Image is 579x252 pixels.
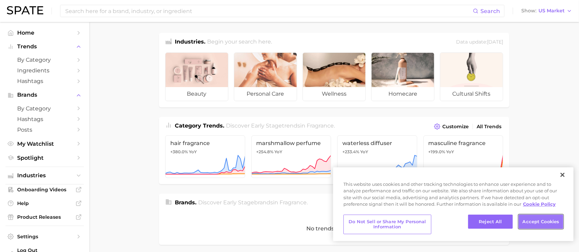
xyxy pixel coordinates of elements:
[475,122,503,131] a: All Trends
[17,78,72,84] span: Hashtags
[480,8,500,14] span: Search
[343,215,431,234] button: Do Not Sell or Share My Personal Information, Opens the preference center dialog
[198,199,308,206] span: Discover Early Stage brands in .
[440,52,503,101] a: cultural shifts
[17,67,72,74] span: Ingredients
[5,41,84,52] button: Trends
[7,6,43,14] img: SPATE
[333,167,574,241] div: Cookie banner
[17,214,72,220] span: Product Releases
[372,87,434,101] span: homecare
[423,135,503,178] a: masculine fragrance+199.0% YoY
[17,172,72,179] span: Industries
[5,55,84,65] a: by Category
[5,27,84,38] a: Home
[538,9,565,13] span: US Market
[17,29,72,36] span: Home
[442,124,469,130] span: Customize
[5,103,84,114] a: by Category
[234,52,297,101] a: personal care
[5,198,84,208] a: Help
[432,122,470,131] button: Customize
[307,122,334,129] span: fragrance
[5,114,84,124] a: Hashtags
[65,5,473,17] input: Search here for a brand, industry, or ingredient
[170,140,240,146] span: hair fragrance
[17,187,72,193] span: Onboarding Videos
[337,135,417,178] a: waterless diffuser+233.4% YoY
[165,135,245,178] a: hair fragrance+380.0% YoY
[17,233,72,240] span: Settings
[257,149,274,154] span: +254.8%
[360,149,368,155] span: YoY
[17,141,72,147] span: My Watchlist
[342,149,359,154] span: +233.4%
[519,215,563,229] button: Accept Cookies
[456,38,503,47] div: Data update: [DATE]
[226,122,335,129] span: Discover Early Stage trends in .
[5,65,84,76] a: Ingredients
[303,52,366,101] a: wellness
[175,38,205,47] h1: Industries.
[17,200,72,206] span: Help
[520,7,574,15] button: ShowUS Market
[189,149,197,155] span: YoY
[440,87,503,101] span: cultural shifts
[429,149,445,154] span: +199.0%
[159,212,509,245] div: No trends available.
[17,155,72,161] span: Spotlight
[165,52,228,101] a: beauty
[523,201,556,207] a: More information about your privacy, opens in a new tab
[5,90,84,100] button: Brands
[170,149,188,154] span: +380.0%
[257,140,326,146] span: marshmallow perfume
[17,127,72,133] span: Posts
[303,87,365,101] span: wellness
[175,122,224,129] span: Category Trends .
[5,139,84,149] a: My Watchlist
[5,231,84,242] a: Settings
[333,167,574,241] div: Privacy
[175,199,196,206] span: Brands .
[446,149,454,155] span: YoY
[468,215,513,229] button: Reject All
[371,52,434,101] a: homecare
[17,44,72,50] span: Trends
[5,212,84,222] a: Product Releases
[166,87,228,101] span: beauty
[17,92,72,98] span: Brands
[5,76,84,86] a: Hashtags
[275,149,283,155] span: YoY
[5,170,84,181] button: Industries
[17,57,72,63] span: by Category
[251,135,331,178] a: marshmallow perfume+254.8% YoY
[477,124,501,130] span: All Trends
[429,140,498,146] span: masculine fragrance
[521,9,536,13] span: Show
[207,38,272,47] h2: Begin your search here.
[234,87,297,101] span: personal care
[555,167,570,182] button: Close
[17,105,72,112] span: by Category
[17,116,72,122] span: Hashtags
[5,184,84,195] a: Onboarding Videos
[333,181,574,211] div: This website uses cookies and other tracking technologies to enhance user experience and to analy...
[5,153,84,163] a: Spotlight
[5,124,84,135] a: Posts
[280,199,307,206] span: fragrance
[342,140,412,146] span: waterless diffuser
